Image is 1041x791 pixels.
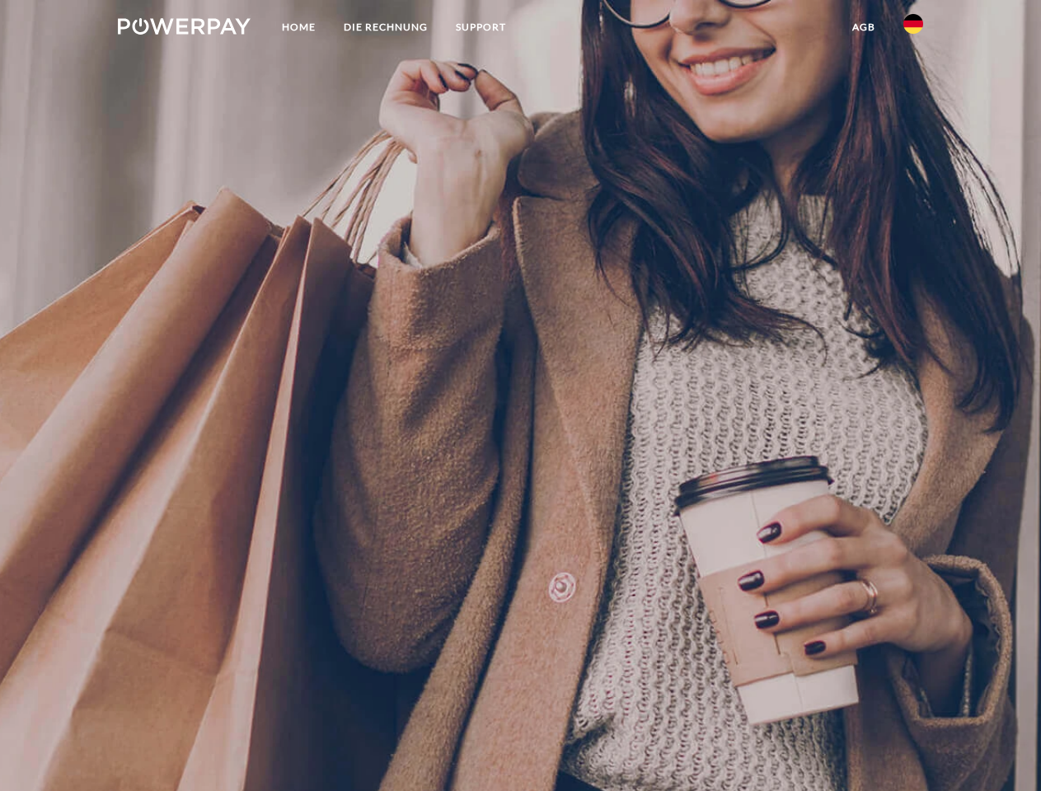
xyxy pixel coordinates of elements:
[330,12,442,42] a: DIE RECHNUNG
[903,14,923,34] img: de
[118,18,251,35] img: logo-powerpay-white.svg
[268,12,330,42] a: Home
[838,12,889,42] a: agb
[442,12,520,42] a: SUPPORT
